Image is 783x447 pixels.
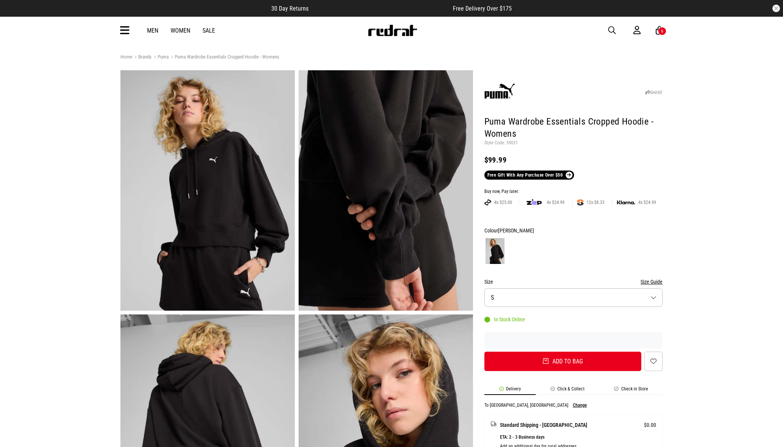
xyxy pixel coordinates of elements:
[584,199,607,205] span: 12x $8.33
[644,420,656,430] span: $0.00
[645,90,663,95] a: SHARE
[573,403,587,408] button: Change
[171,27,190,34] a: Women
[147,27,158,34] a: Men
[600,386,663,395] li: Check in Store
[484,171,574,180] a: Free Gift With Any Purchase Over $50
[484,77,515,107] img: Puma
[484,189,663,195] div: Buy now, Pay later.
[484,199,491,205] img: AFTERPAY
[484,352,642,371] button: Add to bag
[577,199,584,205] img: SPLITPAY
[500,420,587,430] span: Standard Shipping - [GEOGRAPHIC_DATA]
[120,70,295,311] img: Puma Wardrobe Essentials Cropped Hoodie - Womens in Black
[152,54,169,61] a: Puma
[453,5,512,12] span: Free Delivery Over $175
[299,70,473,311] img: Puma Wardrobe Essentials Cropped Hoodie - Womens in Black
[484,316,525,322] div: In Stock Online
[641,277,663,286] button: Size Guide
[484,277,663,286] div: Size
[132,54,152,61] a: Brands
[367,25,418,36] img: Redrat logo
[484,336,663,344] iframe: Customer reviews powered by Trustpilot
[324,5,438,12] iframe: Customer reviews powered by Trustpilot
[536,386,600,395] li: Click & Collect
[484,288,663,307] button: S
[661,28,663,34] div: 6
[527,199,542,206] img: zip
[635,199,659,205] span: 4x $24.99
[484,140,663,146] p: Style Code: 59031
[484,155,663,164] div: $99.99
[484,386,536,395] li: Delivery
[486,238,505,264] img: Puma Black
[491,199,515,205] span: 4x $25.00
[120,54,132,60] a: Home
[484,226,663,235] div: Colour
[491,294,494,301] span: S
[544,199,568,205] span: 4x $24.99
[498,227,534,234] span: [PERSON_NAME]
[169,54,279,61] a: Puma Wardrobe Essentials Cropped Hoodie - Womens
[656,27,663,35] a: 6
[484,116,663,140] h1: Puma Wardrobe Essentials Cropped Hoodie - Womens
[202,27,215,34] a: Sale
[484,403,568,408] p: To [GEOGRAPHIC_DATA], [GEOGRAPHIC_DATA]
[617,201,635,205] img: KLARNA
[271,5,308,12] span: 30 Day Returns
